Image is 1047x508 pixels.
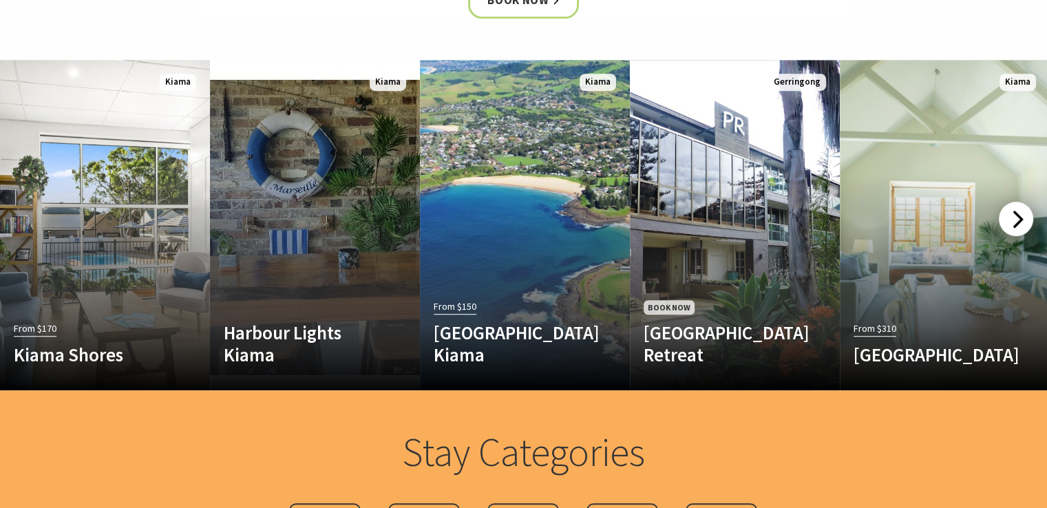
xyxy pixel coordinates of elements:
[160,74,196,91] span: Kiama
[434,299,476,315] span: From $150
[14,321,56,337] span: From $170
[224,321,374,366] h4: Harbour Lights Kiama
[1000,74,1036,91] span: Kiama
[210,60,420,390] a: Another Image Used Harbour Lights Kiama Kiama
[420,60,630,390] a: From $150 [GEOGRAPHIC_DATA] Kiama Kiama
[644,321,794,366] h4: [GEOGRAPHIC_DATA] Retreat
[14,343,165,366] h4: Kiama Shores
[434,321,584,366] h4: [GEOGRAPHIC_DATA] Kiama
[580,74,616,91] span: Kiama
[254,428,794,476] h2: Stay Categories
[854,343,1004,366] h4: [GEOGRAPHIC_DATA]
[854,321,896,337] span: From $310
[644,300,695,315] span: Book Now
[630,60,840,390] a: Book Now [GEOGRAPHIC_DATA] Retreat Gerringong
[768,74,826,91] span: Gerringong
[370,74,406,91] span: Kiama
